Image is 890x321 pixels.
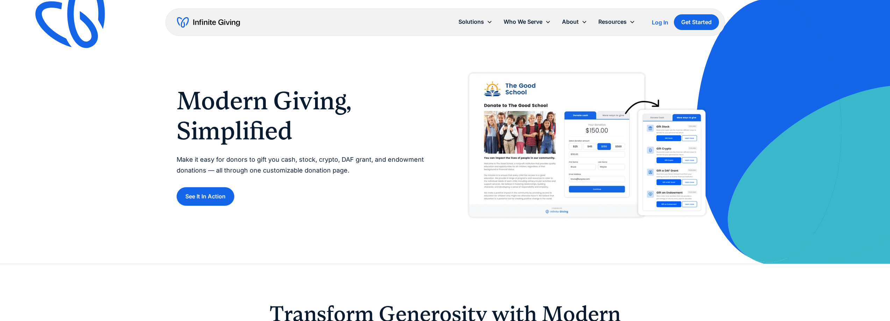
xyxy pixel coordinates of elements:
a: home [177,17,240,28]
a: Log In [652,18,668,27]
div: Who We Serve [504,17,542,27]
div: About [562,17,579,27]
div: Log In [652,20,668,25]
div: Resources [598,17,627,27]
div: Solutions [458,17,484,27]
p: Make it easy for donors to gift you cash, stock, crypto, DAF grant, and endowment donations — all... [177,154,431,176]
div: Solutions [453,14,498,29]
a: Get Started [674,14,719,30]
h1: Modern Giving, Simplified [177,86,431,146]
div: Resources [593,14,641,29]
div: About [556,14,593,29]
div: Who We Serve [498,14,556,29]
a: See It In Action [177,187,234,206]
